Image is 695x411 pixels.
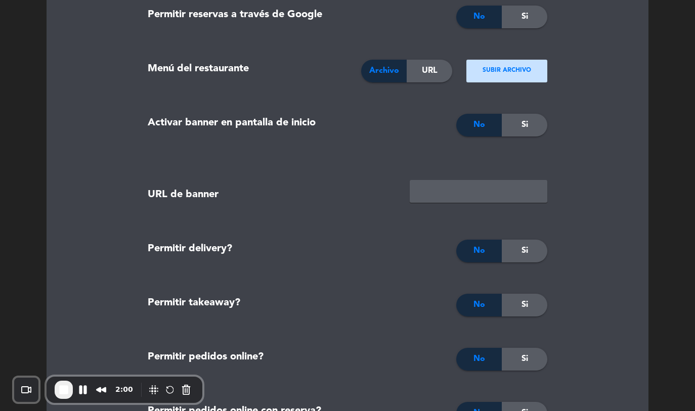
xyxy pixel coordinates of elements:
[148,295,240,311] label: Permitir takeaway?
[148,115,316,131] label: Activar banner en pantalla de inicio
[148,241,232,257] label: Permitir delivery?
[422,64,438,77] span: URL
[473,244,485,257] span: No
[522,352,528,366] span: Si
[148,61,249,77] label: Menú del restaurante
[369,64,399,77] span: Archivo
[473,118,485,131] span: No
[483,66,531,76] ngx-dropzone-label: SUBIR ARCHIVO
[522,118,528,131] span: Si
[148,7,322,23] label: Permitir reservas a través de Google
[473,298,485,311] span: No
[522,244,528,257] span: Si
[522,298,528,311] span: Si
[473,352,485,366] span: No
[148,349,264,366] label: Permitir pedidos online?
[148,187,219,203] label: URL de banner
[473,10,485,23] span: No
[522,10,528,23] span: Si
